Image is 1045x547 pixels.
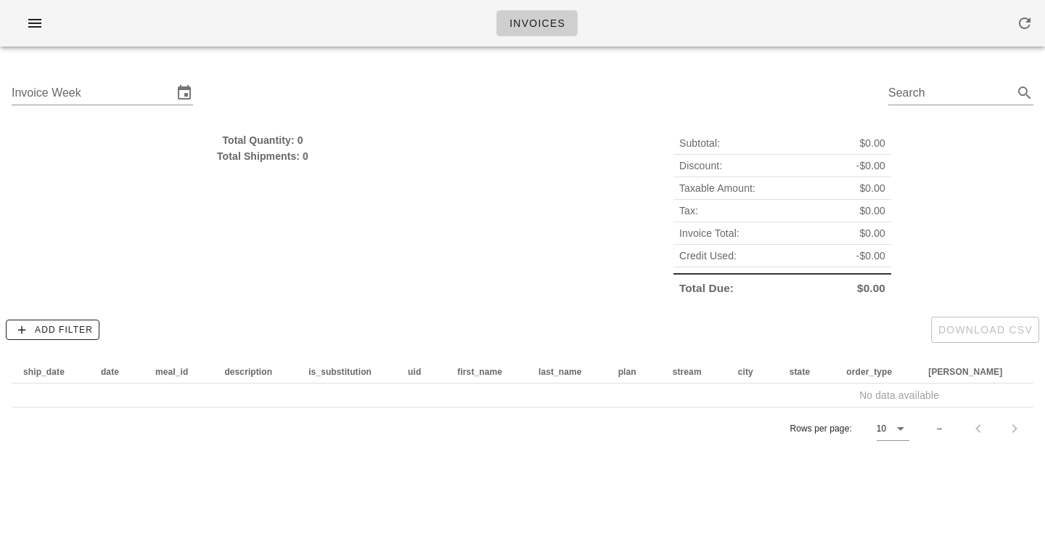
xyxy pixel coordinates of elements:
[101,367,119,377] span: date
[446,360,527,384] th: first_name: Not sorted. Activate to sort ascending.
[144,360,213,384] th: meal_id: Not sorted. Activate to sort ascending.
[726,360,778,384] th: city: Not sorted. Activate to sort ascending.
[679,158,722,174] span: Discount:
[12,132,514,148] div: Total Quantity: 0
[224,367,272,377] span: description
[607,360,661,384] th: plan: Not sorted. Activate to sort ascending.
[857,280,885,296] span: $0.00
[679,203,698,219] span: Tax:
[679,135,720,151] span: Subtotal:
[496,10,578,36] a: Invoices
[396,360,446,384] th: uid: Not sorted. Activate to sort ascending.
[297,360,396,384] th: is_substitution: Not sorted. Activate to sort ascending.
[6,320,99,340] button: Add Filter
[23,367,65,377] span: ship_date
[679,225,739,241] span: Invoice Total:
[509,17,565,29] span: Invoices
[12,148,514,164] div: Total Shipments: 0
[213,360,297,384] th: description: Not sorted. Activate to sort ascending.
[917,360,1027,384] th: tod: Not sorted. Activate to sort ascending.
[790,367,811,377] span: state
[937,422,942,435] div: –
[877,417,909,440] div: 10Rows per page:
[859,180,885,196] span: $0.00
[778,360,835,384] th: state: Not sorted. Activate to sort ascending.
[928,367,1002,377] span: [PERSON_NAME]
[856,248,885,264] span: -$0.00
[661,360,726,384] th: stream: Not sorted. Activate to sort ascending.
[155,367,188,377] span: meal_id
[846,367,892,377] span: order_type
[679,280,734,296] span: Total Due:
[856,158,885,174] span: -$0.00
[835,360,917,384] th: order_type: Not sorted. Activate to sort ascending.
[538,367,582,377] span: last_name
[457,367,502,377] span: first_name
[527,360,607,384] th: last_name: Not sorted. Activate to sort ascending.
[673,367,702,377] span: stream
[790,408,909,450] div: Rows per page:
[859,225,885,241] span: $0.00
[618,367,636,377] span: plan
[679,180,755,196] span: Taxable Amount:
[12,323,93,336] span: Add Filter
[877,422,886,435] div: 10
[89,360,144,384] th: date: Not sorted. Activate to sort ascending.
[859,203,885,219] span: $0.00
[679,248,737,264] span: Credit Used:
[738,367,753,377] span: city
[12,360,89,384] th: ship_date: Not sorted. Activate to sort ascending.
[859,135,885,151] span: $0.00
[308,367,372,377] span: is_substitution
[408,367,421,377] span: uid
